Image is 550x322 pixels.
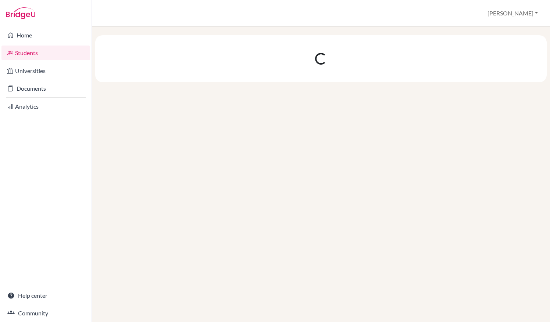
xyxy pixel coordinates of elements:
[1,28,90,43] a: Home
[1,81,90,96] a: Documents
[1,99,90,114] a: Analytics
[1,288,90,303] a: Help center
[6,7,35,19] img: Bridge-U
[1,64,90,78] a: Universities
[1,306,90,321] a: Community
[484,6,541,20] button: [PERSON_NAME]
[1,46,90,60] a: Students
